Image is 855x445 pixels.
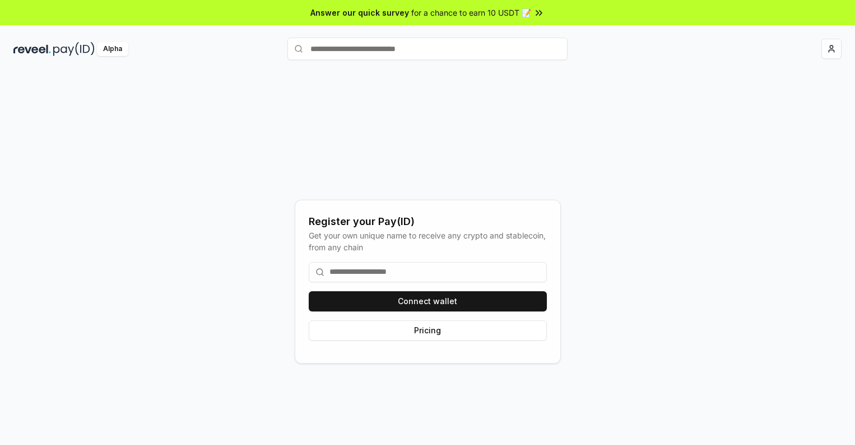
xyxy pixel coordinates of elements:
div: Get your own unique name to receive any crypto and stablecoin, from any chain [309,230,547,253]
div: Register your Pay(ID) [309,214,547,230]
div: Alpha [97,42,128,56]
button: Pricing [309,320,547,341]
img: pay_id [53,42,95,56]
img: reveel_dark [13,42,51,56]
span: Answer our quick survey [310,7,409,19]
span: for a chance to earn 10 USDT 📝 [411,7,531,19]
button: Connect wallet [309,291,547,311]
